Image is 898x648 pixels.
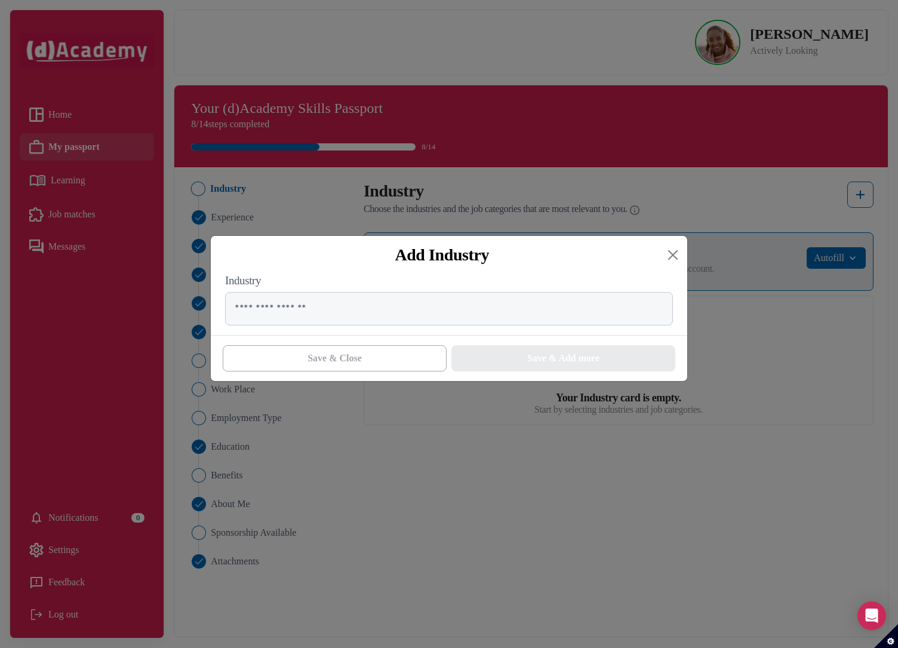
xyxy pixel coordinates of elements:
[307,351,362,366] span: Save & Close
[220,245,663,265] div: Add Industry
[874,624,898,648] button: Set cookie preferences
[451,345,675,371] button: Save & Add more
[225,274,673,287] label: Industry
[223,345,447,371] button: Save & Close
[527,351,599,366] span: Save & Add more
[663,245,682,265] button: Close
[857,601,886,630] div: Open Intercom Messenger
